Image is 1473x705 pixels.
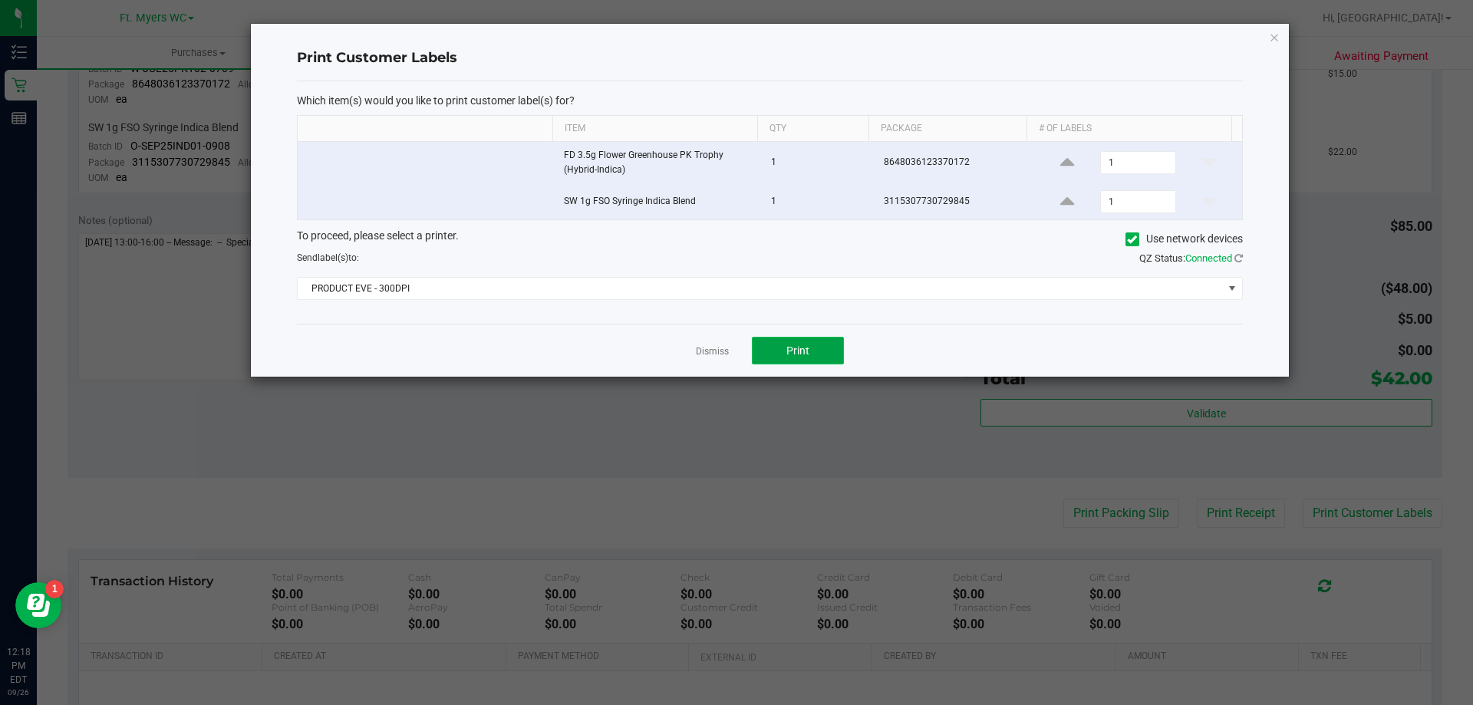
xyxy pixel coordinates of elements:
td: 8648036123370172 [875,142,1035,184]
span: label(s) [318,252,348,263]
span: Connected [1185,252,1232,264]
label: Use network devices [1125,231,1243,247]
iframe: Resource center [15,582,61,628]
th: Qty [757,116,868,142]
button: Print [752,337,844,364]
iframe: Resource center unread badge [45,580,64,598]
span: Send to: [297,252,359,263]
th: Package [868,116,1026,142]
a: Dismiss [696,345,729,358]
th: # of labels [1026,116,1231,142]
td: 1 [762,184,875,219]
span: PRODUCT EVE - 300DPI [298,278,1223,299]
div: To proceed, please select a printer. [285,228,1254,251]
td: 1 [762,142,875,184]
h4: Print Customer Labels [297,48,1243,68]
span: QZ Status: [1139,252,1243,264]
p: Which item(s) would you like to print customer label(s) for? [297,94,1243,107]
span: Print [786,344,809,357]
td: FD 3.5g Flower Greenhouse PK Trophy (Hybrid-Indica) [555,142,762,184]
td: SW 1g FSO Syringe Indica Blend [555,184,762,219]
th: Item [552,116,757,142]
td: 3115307730729845 [875,184,1035,219]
